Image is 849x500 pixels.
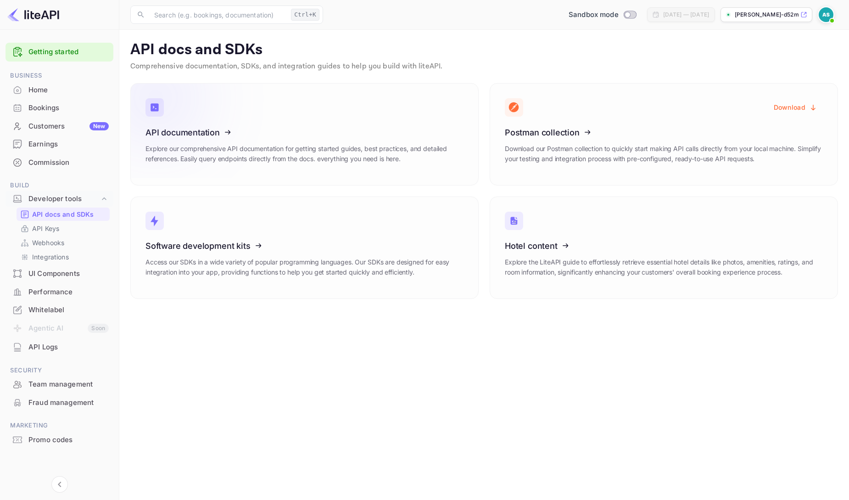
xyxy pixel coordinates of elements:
[6,283,113,301] div: Performance
[17,250,110,264] div: Integrations
[130,61,838,72] p: Comprehensive documentation, SDKs, and integration guides to help you build with liteAPI.
[28,194,100,204] div: Developer tools
[32,252,69,262] p: Integrations
[6,135,113,153] div: Earnings
[28,398,109,408] div: Fraud management
[32,224,59,233] p: API Keys
[149,6,287,24] input: Search (e.g. bookings, documentation)
[6,365,113,376] span: Security
[17,208,110,221] div: API docs and SDKs
[6,81,113,98] a: Home
[505,241,823,251] h3: Hotel content
[6,154,113,171] a: Commission
[819,7,833,22] img: Ajitesh Shukla
[130,197,479,299] a: Software development kitsAccess our SDKs in a wide variety of popular programming languages. Our ...
[6,99,113,116] a: Bookings
[6,81,113,99] div: Home
[565,10,640,20] div: Switch to Production mode
[28,85,109,96] div: Home
[17,236,110,249] div: Webhooks
[28,287,109,298] div: Performance
[505,128,823,137] h3: Postman collection
[6,301,113,319] div: Whitelabel
[145,257,464,277] p: Access our SDKs in a wide variety of popular programming languages. Our SDKs are designed for eas...
[490,197,838,299] a: Hotel contentExplore the LiteAPI guide to effortlessly retrieve essential hotel details like phot...
[7,7,59,22] img: LiteAPI logo
[28,269,109,279] div: UI Components
[28,157,109,168] div: Commission
[6,338,113,356] div: API Logs
[6,180,113,191] span: Build
[17,222,110,235] div: API Keys
[505,257,823,277] p: Explore the LiteAPI guide to effortlessly retrieve essential hotel details like photos, amenities...
[32,209,94,219] p: API docs and SDKs
[20,209,106,219] a: API docs and SDKs
[28,379,109,390] div: Team management
[28,47,109,57] a: Getting started
[505,144,823,164] p: Download our Postman collection to quickly start making API calls directly from your local machin...
[20,252,106,262] a: Integrations
[28,305,109,315] div: Whitelabel
[145,144,464,164] p: Explore our comprehensive API documentation for getting started guides, best practices, and detai...
[89,122,109,130] div: New
[6,265,113,282] a: UI Components
[6,301,113,318] a: Whitelabel
[6,283,113,300] a: Performance
[6,431,113,448] a: Promo codes
[6,154,113,172] div: Commission
[569,10,619,20] span: Sandbox mode
[6,265,113,283] div: UI Components
[28,103,109,113] div: Bookings
[6,376,113,393] a: Team management
[130,41,838,59] p: API docs and SDKs
[6,71,113,81] span: Business
[28,139,109,150] div: Earnings
[6,394,113,411] a: Fraud management
[768,98,823,116] button: Download
[6,135,113,152] a: Earnings
[145,128,464,137] h3: API documentation
[32,238,64,247] p: Webhooks
[28,435,109,445] div: Promo codes
[145,241,464,251] h3: Software development kits
[6,394,113,412] div: Fraud management
[663,11,709,19] div: [DATE] — [DATE]
[28,342,109,353] div: API Logs
[28,121,109,132] div: Customers
[291,9,319,21] div: Ctrl+K
[6,421,113,431] span: Marketing
[6,431,113,449] div: Promo codes
[20,238,106,247] a: Webhooks
[130,83,479,185] a: API documentationExplore our comprehensive API documentation for getting started guides, best pra...
[735,11,799,19] p: [PERSON_NAME]-d52m6.n...
[6,99,113,117] div: Bookings
[51,476,68,493] button: Collapse navigation
[6,118,113,135] a: CustomersNew
[6,191,113,207] div: Developer tools
[6,43,113,62] div: Getting started
[6,338,113,355] a: API Logs
[20,224,106,233] a: API Keys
